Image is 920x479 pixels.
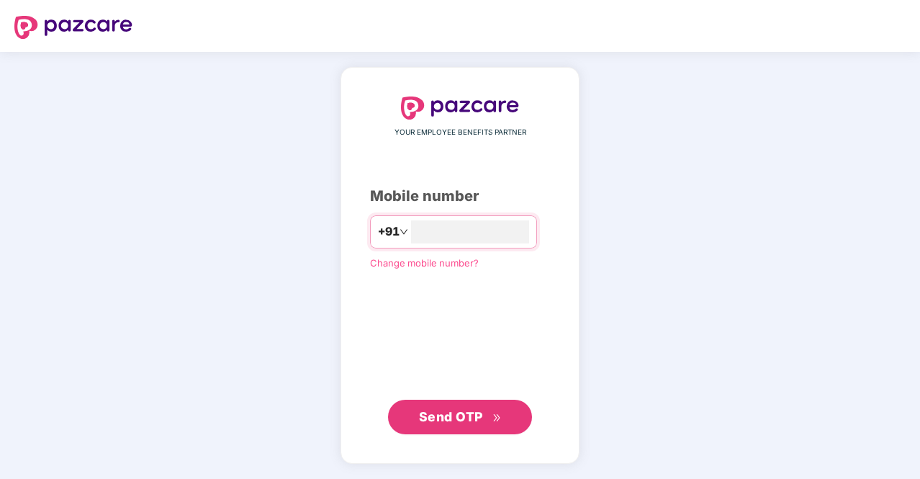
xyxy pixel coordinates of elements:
[370,185,550,207] div: Mobile number
[419,409,483,424] span: Send OTP
[400,228,408,236] span: down
[378,223,400,241] span: +91
[492,413,502,423] span: double-right
[401,97,519,120] img: logo
[370,257,479,269] a: Change mobile number?
[388,400,532,434] button: Send OTPdouble-right
[394,127,526,138] span: YOUR EMPLOYEE BENEFITS PARTNER
[14,16,132,39] img: logo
